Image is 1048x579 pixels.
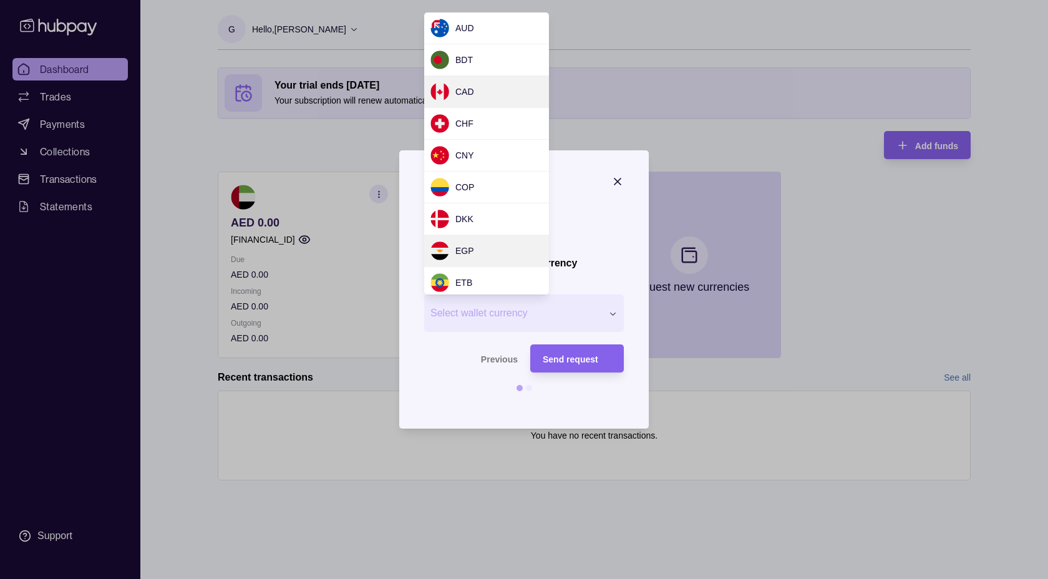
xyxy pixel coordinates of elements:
[455,214,473,224] span: DKK
[455,87,474,97] span: CAD
[455,55,473,65] span: BDT
[430,114,449,133] img: ch
[430,241,449,260] img: eg
[455,278,472,288] span: ETB
[455,23,474,33] span: AUD
[430,273,449,292] img: et
[430,51,449,69] img: bd
[455,246,474,256] span: EGP
[455,150,474,160] span: CNY
[430,146,449,165] img: cn
[430,82,449,101] img: ca
[430,178,449,197] img: co
[455,119,473,129] span: CHF
[455,182,474,192] span: COP
[430,19,449,37] img: au
[430,210,449,228] img: dk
